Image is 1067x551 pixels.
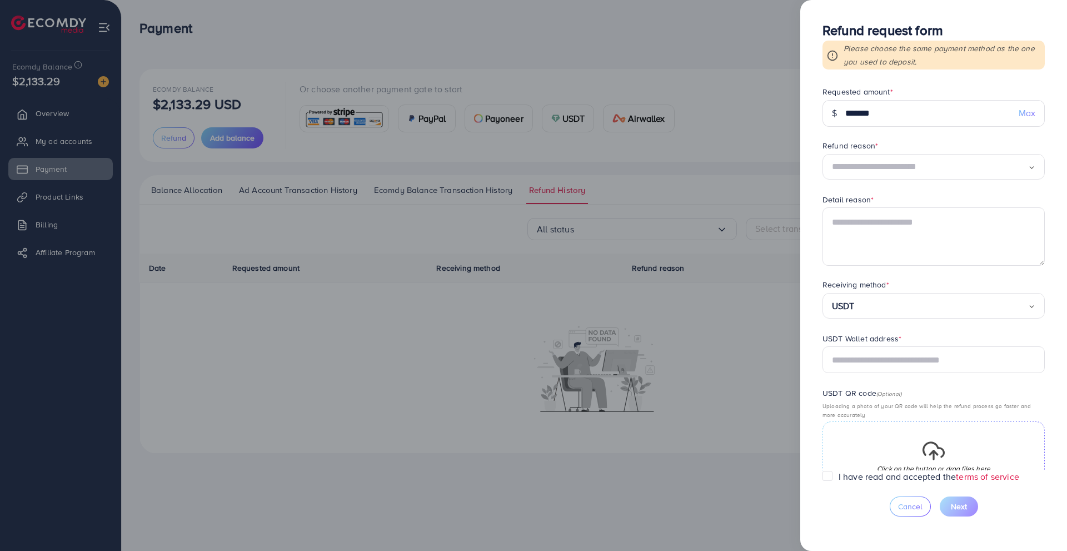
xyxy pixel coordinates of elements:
label: Detail reason [822,194,874,205]
p: Uploading a photo of your QR code will help the refund process go faster and more accurately [822,401,1045,419]
label: Refund reason [822,140,878,151]
div: Search for option [822,154,1045,180]
a: terms of service [956,470,1019,483]
label: I have read and accepted the [839,470,1019,483]
span: Next [951,501,967,512]
span: Cancel [898,501,923,512]
div: Search for option [822,293,1045,319]
p: Click on the button or drag files here [877,462,990,475]
strong: USDT [832,298,855,314]
label: USDT QR code [822,388,902,399]
p: Please choose the same payment method as the one you used to deposit. [844,42,1040,68]
div: $ [822,100,846,127]
label: Requested amount [822,86,893,97]
span: Max [1019,107,1035,120]
label: USDT Wallet address [822,333,901,344]
iframe: Chat [1020,501,1059,543]
input: Search for option [855,297,1028,315]
label: Receiving method [822,279,889,290]
button: Cancel [890,497,931,517]
input: Search for option [832,158,1028,176]
h3: Refund request form [822,22,1045,38]
small: (Optional) [876,390,902,398]
button: Next [940,497,978,517]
